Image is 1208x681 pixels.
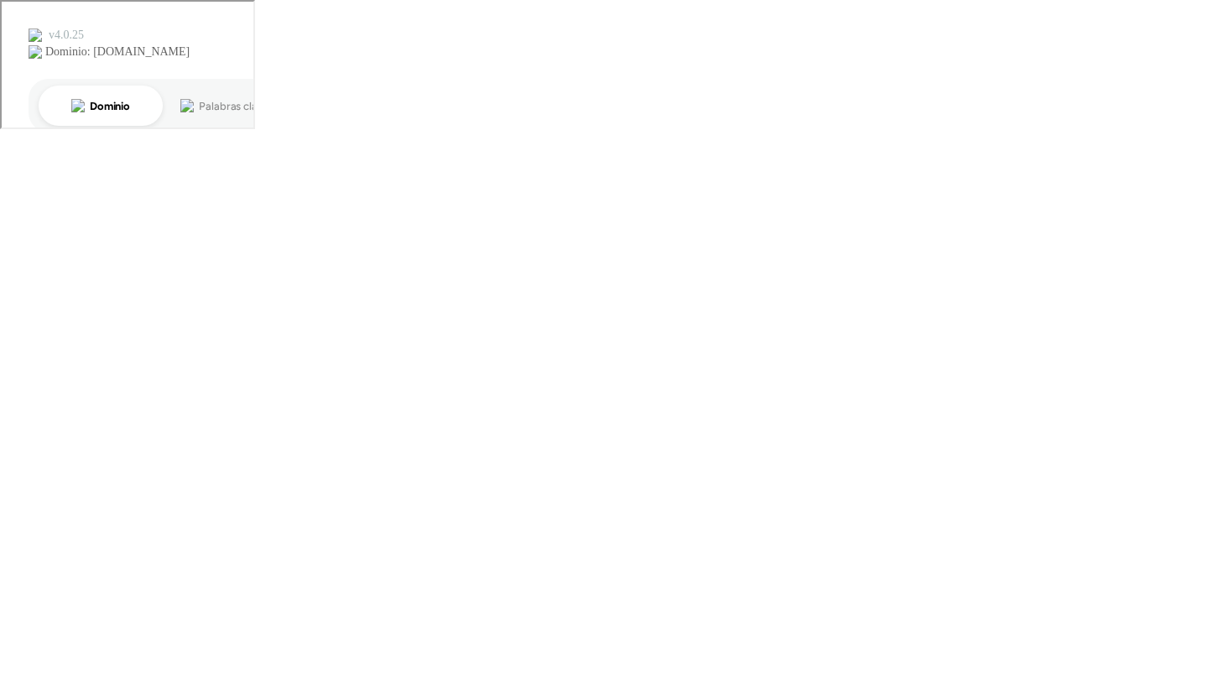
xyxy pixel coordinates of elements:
[179,97,192,111] img: tab_keywords_by_traffic_grey.svg
[44,44,188,57] div: Dominio: [DOMAIN_NAME]
[70,97,83,111] img: tab_domain_overview_orange.svg
[27,27,40,40] img: logo_orange.svg
[197,99,267,110] div: Palabras clave
[47,27,82,40] div: v 4.0.25
[88,99,128,110] div: Dominio
[27,44,40,57] img: website_grey.svg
